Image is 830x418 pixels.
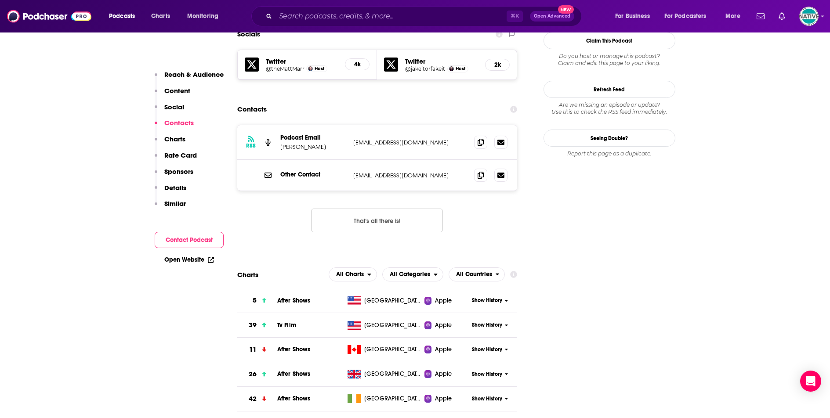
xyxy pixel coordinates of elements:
span: Show History [472,395,502,403]
button: Show profile menu [799,7,819,26]
span: More [725,10,740,22]
span: ⌘ K [507,11,523,22]
a: Open Website [164,256,214,263]
h5: 4k [352,61,362,68]
h3: 39 [249,320,257,330]
p: [EMAIL_ADDRESS][DOMAIN_NAME] [353,139,468,146]
span: Podcasts [109,10,135,22]
a: Jake Anthony [449,66,454,71]
span: All Countries [456,271,492,277]
div: Report this page as a duplicate. [544,150,675,157]
button: Contact Podcast [155,232,224,248]
button: Nothing here. [311,209,443,232]
h2: Platforms [329,267,377,281]
button: Open AdvancedNew [530,11,574,22]
button: Show History [469,297,511,304]
p: Social [164,103,184,111]
span: All Charts [336,271,364,277]
button: Show History [469,371,511,378]
span: Logged in as truenativemedia [799,7,819,26]
button: open menu [181,9,230,23]
p: Reach & Audience [164,70,224,79]
span: After Shows [277,346,311,353]
button: Content [155,86,190,103]
span: Ireland [364,394,421,403]
span: Apple [435,296,452,305]
a: After Shows [277,395,311,402]
span: Apple [435,394,452,403]
button: open menu [103,9,146,23]
h3: 5 [253,295,257,306]
button: Reach & Audience [155,70,224,86]
a: After Shows [277,370,311,378]
a: 11 [237,338,277,362]
a: Apple [424,321,469,330]
button: open menu [382,267,443,281]
a: [GEOGRAPHIC_DATA] [344,296,424,305]
button: Details [155,184,186,200]
p: Content [164,86,190,95]
a: Seeing Double? [544,130,675,147]
span: New [558,5,574,14]
button: Charts [155,135,185,151]
p: Other Contact [280,171,346,178]
span: Charts [151,10,170,22]
span: Tv Film [277,321,296,329]
span: Monitoring [187,10,218,22]
h2: Socials [237,26,260,43]
img: Podchaser - Follow, Share and Rate Podcasts [7,8,91,25]
p: [EMAIL_ADDRESS][DOMAIN_NAME] [353,172,468,179]
span: United States [364,321,421,330]
input: Search podcasts, credits, & more... [275,9,507,23]
span: Do you host or manage this podcast? [544,53,675,60]
span: Host [456,66,465,72]
span: Show History [472,371,502,378]
span: Open Advanced [534,14,570,18]
button: open menu [329,267,377,281]
span: Show History [472,346,502,353]
button: open menu [659,9,719,23]
a: [GEOGRAPHIC_DATA] [344,370,424,378]
h3: 42 [249,394,257,404]
a: Show notifications dropdown [753,9,768,24]
span: Canada [364,345,421,354]
p: Details [164,184,186,192]
span: Apple [435,370,452,378]
a: Show notifications dropdown [775,9,789,24]
span: For Business [615,10,650,22]
span: Show History [472,297,502,304]
h2: Categories [382,267,443,281]
a: @jakeitorfakeit [405,65,445,72]
h3: 11 [249,345,257,355]
button: Sponsors [155,167,193,184]
a: Apple [424,394,469,403]
a: Apple [424,296,469,305]
p: Similar [164,199,186,208]
div: Open Intercom Messenger [800,371,821,392]
button: Claim This Podcast [544,32,675,49]
a: 39 [237,313,277,337]
button: Rate Card [155,151,197,167]
span: For Podcasters [664,10,707,22]
span: Host [315,66,324,72]
button: open menu [609,9,661,23]
p: Rate Card [164,151,197,159]
a: After Shows [277,297,311,304]
button: open menu [449,267,505,281]
span: Apple [435,345,452,354]
button: Contacts [155,119,194,135]
p: Sponsors [164,167,193,176]
button: Social [155,103,184,119]
span: Apple [435,321,452,330]
a: Apple [424,370,469,378]
button: Refresh Feed [544,81,675,98]
p: [PERSON_NAME] [280,143,346,151]
h5: @theMattMarr [266,65,304,72]
a: [GEOGRAPHIC_DATA] [344,345,424,354]
span: United Kingdom [364,370,421,378]
p: Charts [164,135,185,143]
a: [GEOGRAPHIC_DATA] [344,321,424,330]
